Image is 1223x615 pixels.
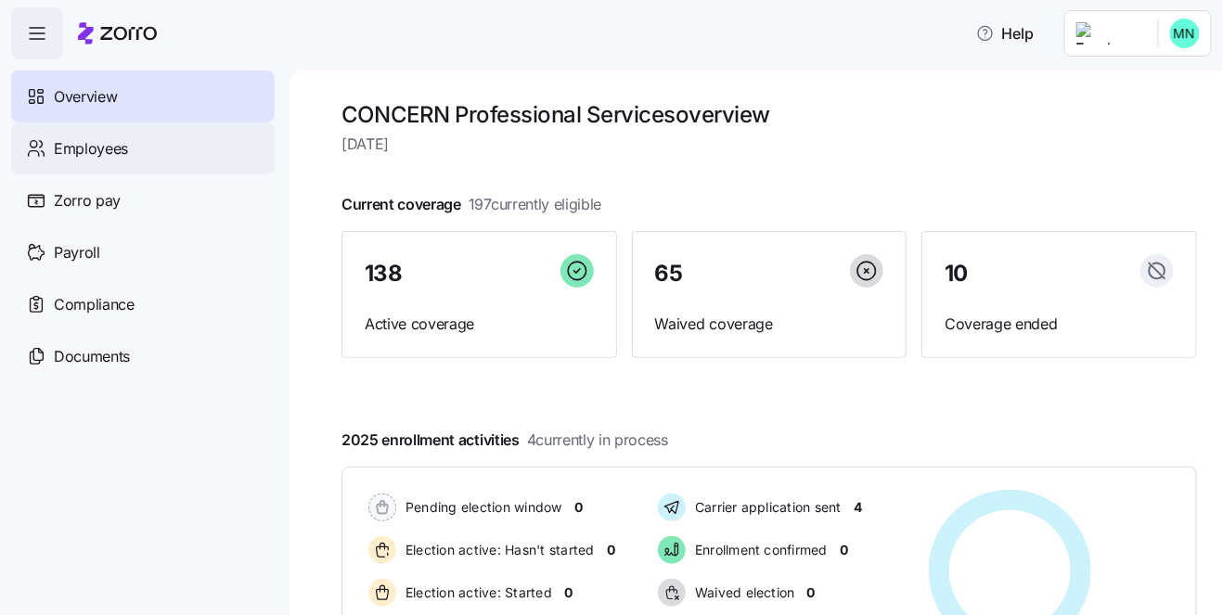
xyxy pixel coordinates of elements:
span: 0 [574,498,583,517]
a: Payroll [11,226,275,278]
span: Election active: Started [400,583,552,602]
span: Coverage ended [945,313,1174,336]
h1: CONCERN Professional Services overview [341,100,1197,129]
span: 4 [854,498,862,517]
span: 197 currently eligible [469,193,601,216]
img: Employer logo [1076,22,1143,45]
span: 4 currently in process [527,429,668,452]
span: 0 [840,541,848,559]
span: Documents [54,345,130,368]
span: 0 [564,583,573,602]
span: [DATE] [341,133,1197,156]
span: Zorro pay [54,189,121,212]
a: Compliance [11,278,275,330]
span: Waived coverage [655,313,884,336]
span: 65 [655,263,683,285]
span: Employees [54,137,128,160]
span: 2025 enrollment activities [341,429,668,452]
span: Help [976,22,1035,45]
span: Active coverage [365,313,594,336]
span: Pending election window [400,498,562,517]
span: Payroll [54,241,100,264]
span: Current coverage [341,193,601,216]
span: 10 [945,263,968,285]
span: Compliance [54,293,135,316]
span: 0 [607,541,615,559]
span: Waived election [689,583,795,602]
span: 0 [807,583,816,602]
a: Overview [11,70,275,122]
a: Zorro pay [11,174,275,226]
button: Help [961,15,1049,52]
a: Documents [11,330,275,382]
span: Enrollment confirmed [689,541,828,559]
span: Carrier application sent [689,498,842,517]
span: Overview [54,85,117,109]
span: Election active: Hasn't started [400,541,595,559]
a: Employees [11,122,275,174]
span: 138 [365,263,403,285]
img: b0ee0d05d7ad5b312d7e0d752ccfd4ca [1170,19,1200,48]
